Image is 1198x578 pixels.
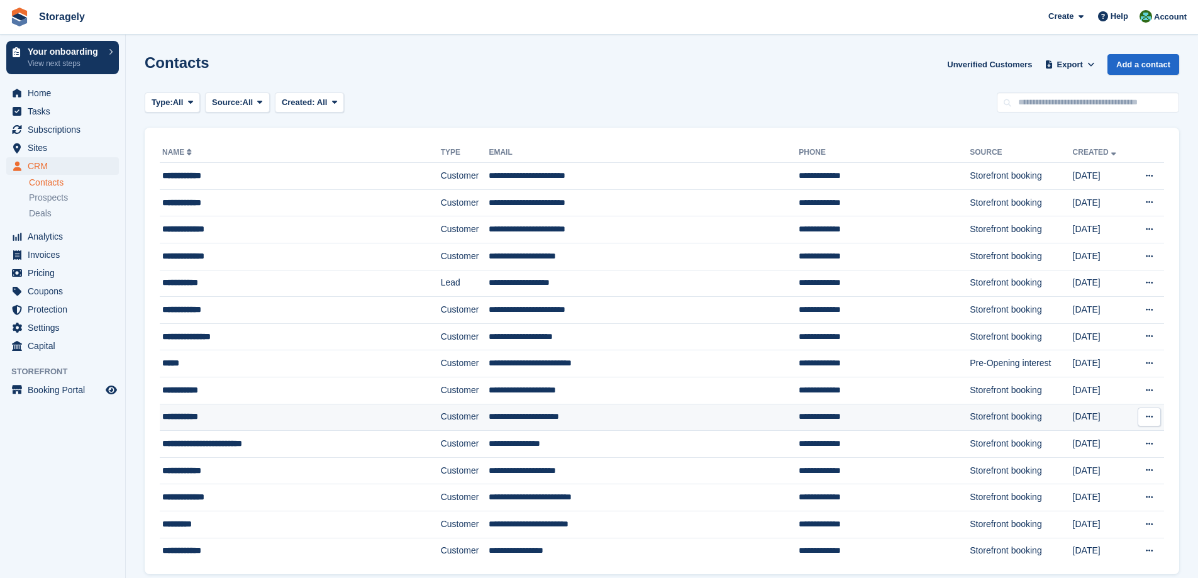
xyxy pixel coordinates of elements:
[28,319,103,336] span: Settings
[145,54,209,71] h1: Contacts
[441,143,489,163] th: Type
[1073,148,1119,157] a: Created
[970,189,1072,216] td: Storefront booking
[441,431,489,458] td: Customer
[970,511,1072,538] td: Storefront booking
[34,6,90,27] a: Storagely
[28,337,103,355] span: Capital
[970,270,1072,297] td: Storefront booking
[28,103,103,120] span: Tasks
[28,47,103,56] p: Your onboarding
[152,96,173,109] span: Type:
[1057,58,1083,71] span: Export
[970,350,1072,377] td: Pre-Opening interest
[1073,511,1131,538] td: [DATE]
[6,337,119,355] a: menu
[28,264,103,282] span: Pricing
[441,163,489,190] td: Customer
[942,54,1037,75] a: Unverified Customers
[6,381,119,399] a: menu
[970,404,1072,431] td: Storefront booking
[6,121,119,138] a: menu
[28,139,103,157] span: Sites
[1073,243,1131,270] td: [DATE]
[6,264,119,282] a: menu
[28,228,103,245] span: Analytics
[441,404,489,431] td: Customer
[145,92,200,113] button: Type: All
[6,84,119,102] a: menu
[970,457,1072,484] td: Storefront booking
[6,301,119,318] a: menu
[441,538,489,564] td: Customer
[243,96,253,109] span: All
[441,216,489,243] td: Customer
[1073,270,1131,297] td: [DATE]
[441,511,489,538] td: Customer
[6,228,119,245] a: menu
[970,538,1072,564] td: Storefront booking
[441,457,489,484] td: Customer
[28,301,103,318] span: Protection
[441,270,489,297] td: Lead
[970,243,1072,270] td: Storefront booking
[1107,54,1179,75] a: Add a contact
[1073,163,1131,190] td: [DATE]
[173,96,184,109] span: All
[1073,189,1131,216] td: [DATE]
[10,8,29,26] img: stora-icon-8386f47178a22dfd0bd8f6a31ec36ba5ce8667c1dd55bd0f319d3a0aa187defe.svg
[970,377,1072,404] td: Storefront booking
[212,96,242,109] span: Source:
[162,148,194,157] a: Name
[970,484,1072,511] td: Storefront booking
[1073,350,1131,377] td: [DATE]
[29,207,119,220] a: Deals
[1073,216,1131,243] td: [DATE]
[6,282,119,300] a: menu
[28,84,103,102] span: Home
[441,243,489,270] td: Customer
[1042,54,1097,75] button: Export
[29,208,52,220] span: Deals
[441,484,489,511] td: Customer
[29,191,119,204] a: Prospects
[28,381,103,399] span: Booking Portal
[970,431,1072,458] td: Storefront booking
[441,297,489,324] td: Customer
[6,319,119,336] a: menu
[29,177,119,189] a: Contacts
[1073,323,1131,350] td: [DATE]
[6,157,119,175] a: menu
[1073,484,1131,511] td: [DATE]
[6,139,119,157] a: menu
[275,92,344,113] button: Created: All
[28,282,103,300] span: Coupons
[1073,404,1131,431] td: [DATE]
[1073,431,1131,458] td: [DATE]
[6,41,119,74] a: Your onboarding View next steps
[28,246,103,264] span: Invoices
[11,365,125,378] span: Storefront
[28,157,103,175] span: CRM
[441,377,489,404] td: Customer
[28,58,103,69] p: View next steps
[1140,10,1152,23] img: Notifications
[29,192,68,204] span: Prospects
[104,382,119,397] a: Preview store
[970,297,1072,324] td: Storefront booking
[489,143,799,163] th: Email
[205,92,270,113] button: Source: All
[441,323,489,350] td: Customer
[1073,538,1131,564] td: [DATE]
[1154,11,1187,23] span: Account
[441,350,489,377] td: Customer
[1073,377,1131,404] td: [DATE]
[317,97,328,107] span: All
[282,97,315,107] span: Created:
[6,103,119,120] a: menu
[6,246,119,264] a: menu
[441,189,489,216] td: Customer
[970,163,1072,190] td: Storefront booking
[1048,10,1073,23] span: Create
[1111,10,1128,23] span: Help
